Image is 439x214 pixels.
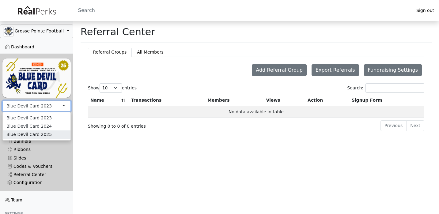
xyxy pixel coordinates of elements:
div: Configuration [7,180,66,185]
div: Blue Devil Card 2023 [6,103,52,109]
th: Views [263,95,305,106]
img: YNIl3DAlDelxGQFo2L2ARBV2s5QDnXUOFwQF9zvk.png [2,58,71,97]
h1: Referral Center [81,26,155,38]
a: Ribbons [2,145,71,154]
label: Search: [347,83,424,93]
th: Name [88,95,129,106]
button: All Members [132,48,169,57]
th: Action [305,95,349,106]
img: GAa1zriJJmkmu1qRtUwg8x1nQwzlKm3DoqW9UgYl.jpg [4,27,13,36]
button: Fundraising Settings [364,64,422,76]
div: Blue Devil Card 2023 [3,114,70,122]
img: real_perks_logo-01.svg [14,4,59,17]
div: Blue Devil Card 2025 [3,130,70,139]
a: Slides [2,154,71,162]
button: Export Referrals [312,64,359,76]
div: Showing 0 to 0 of 0 entries [88,120,224,130]
input: Search: [365,83,424,93]
a: Referral Center [2,171,71,179]
a: Banners [2,137,71,145]
select: Showentries [100,83,122,93]
button: Referral Groups [88,48,132,57]
a: Sign out [411,6,439,15]
a: Codes & Vouchers [2,162,71,171]
input: Search [73,3,411,18]
th: Members [205,95,264,106]
div: Blue Devil Card 2024 [3,122,70,130]
th: Transactions [129,95,205,106]
td: No data available in table [88,106,424,118]
button: Add Referral Group [252,64,307,76]
th: Signup Form [349,95,424,106]
label: Show entries [88,83,137,93]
